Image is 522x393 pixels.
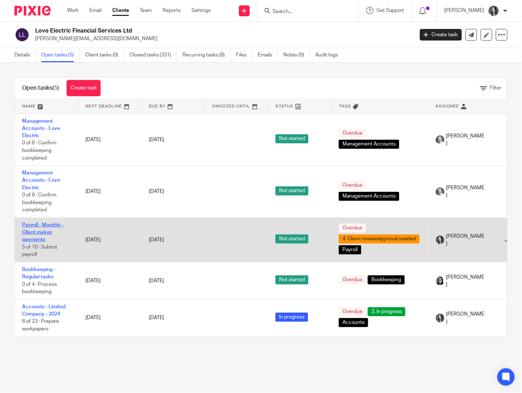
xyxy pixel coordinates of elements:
span: Tags [339,104,351,108]
h2: Love Electric Financial Services Ltd [35,27,334,35]
img: Rod%202%20Small.jpg [436,135,445,144]
img: brodie%203%20small.jpg [436,236,445,244]
span: Bookkeeping [368,275,405,284]
a: Reports [163,7,181,14]
a: Details [14,48,36,62]
img: brodie%203%20small.jpg [436,314,445,322]
a: Team [140,7,152,14]
span: Snoozed Until [212,104,250,108]
input: Search [272,9,337,15]
a: Emails [258,48,278,62]
img: brodie%203%20small.jpg [488,5,500,17]
img: svg%3E [14,27,30,42]
a: Create task [420,29,462,41]
span: Not started [275,186,308,195]
a: Management Accounts - Love Electric [22,119,60,139]
span: In progress [275,313,308,322]
span: 4. Client review/approval needed [339,234,420,244]
a: Payroll - Monthly - Client makes payments [22,223,64,242]
span: [PERSON_NAME] [446,184,485,199]
img: Profile%20photo.jpeg [436,276,445,285]
a: Accounts - Limited Company - 2024 [22,304,66,317]
a: Clients [112,7,129,14]
a: Mark as done [505,236,515,244]
span: Not started [275,134,308,143]
span: Not started [275,275,308,284]
a: Settings [191,7,211,14]
span: Overdue [339,224,366,233]
h1: Open tasks [22,84,59,92]
span: (5) [52,85,59,91]
span: [DATE] [149,137,164,142]
span: Overdue [339,275,366,284]
a: Client tasks (0) [85,48,124,62]
td: [DATE] [78,262,142,299]
span: Filter [490,85,502,90]
a: Closed tasks (331) [130,48,177,62]
span: Get Support [376,8,404,13]
td: [DATE] [78,217,142,262]
a: Audit logs [315,48,343,62]
span: [DATE] [149,278,164,283]
span: Management Accounts [339,192,399,201]
span: Overdue [339,307,366,316]
span: [PERSON_NAME] [446,233,485,248]
span: Overdue [339,129,366,138]
span: Status [275,104,294,108]
td: [DATE] [78,114,142,166]
span: [PERSON_NAME] [446,310,485,325]
a: Files [236,48,252,62]
a: Email [89,7,101,14]
span: 0 of 4 · Process bookkeeping [22,282,57,295]
span: 0 of 8 · Confirm bookkeeping completed [22,141,56,161]
span: Accounts [339,318,368,327]
span: Overdue [339,181,366,190]
span: [PERSON_NAME] [446,132,485,147]
p: [PERSON_NAME] [445,7,484,14]
a: Bookkeeping - Regular tasks [22,267,55,279]
span: Payroll [339,245,361,254]
span: Not started [275,234,308,244]
span: [DATE] [149,237,164,242]
a: Work [67,7,79,14]
img: Rod%202%20Small.jpg [436,187,445,196]
span: 8 of 23 · Prepare workpapers [22,319,59,332]
a: Notes (0) [283,48,310,62]
span: [PERSON_NAME] [446,274,485,288]
a: Open tasks (5) [41,48,80,62]
span: [DATE] [149,189,164,194]
span: Management Accounts [339,140,399,149]
p: [PERSON_NAME][EMAIL_ADDRESS][DOMAIN_NAME] [35,35,409,42]
a: Management Accounts - Love Electric [22,170,60,190]
td: [DATE] [78,299,142,336]
span: 5 of 10 · Submit payroll [22,245,57,257]
a: Create task [67,80,101,96]
span: [DATE] [149,316,164,321]
span: 2. In progress [368,307,405,316]
td: [DATE] [78,166,142,218]
span: 0 of 8 · Confirm bookkeeping completed [22,193,56,212]
a: Recurring tasks (8) [182,48,231,62]
img: Pixie [14,6,51,16]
